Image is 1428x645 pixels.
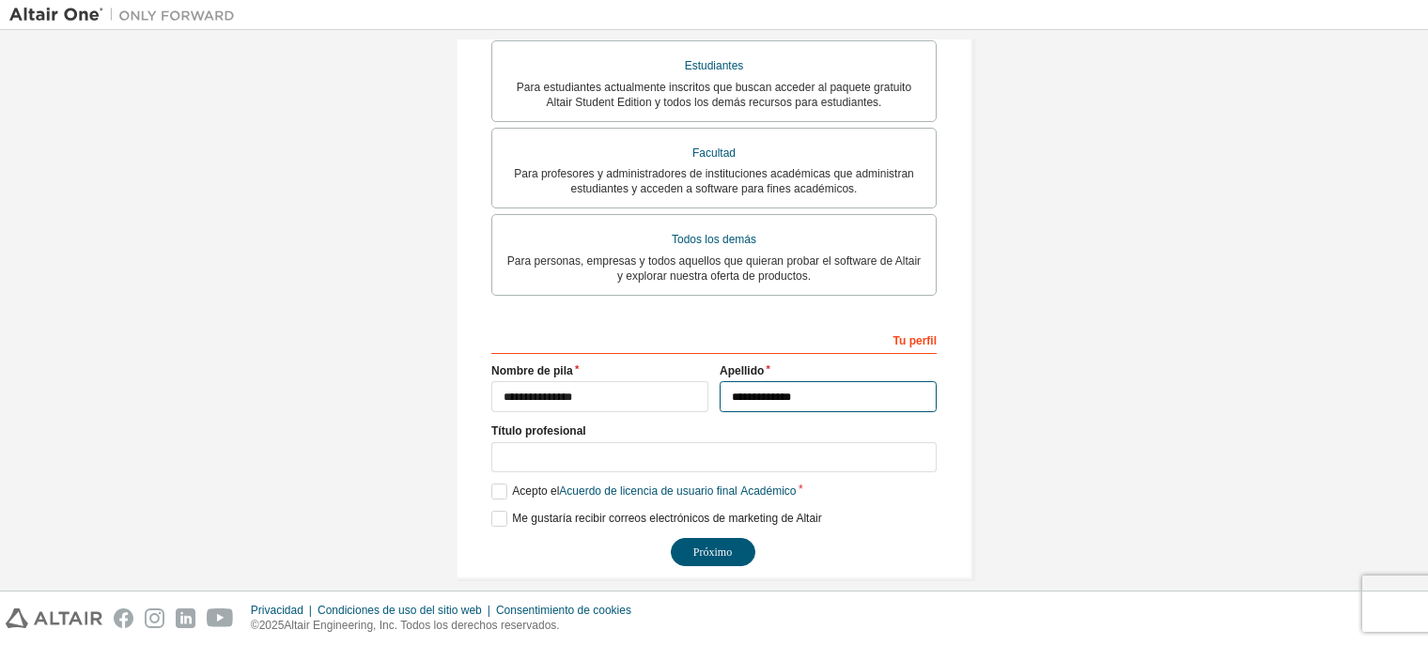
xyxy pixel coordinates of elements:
img: altair_logo.svg [6,608,102,628]
font: Consentimiento de cookies [496,604,631,617]
font: Apellido [720,364,764,377]
font: Todos los demás [672,233,756,246]
font: Facultad [692,146,736,160]
button: Próximo [671,538,755,566]
font: Acepto el [512,484,559,498]
font: Me gustaría recibir correos electrónicos de marketing de Altair [512,512,821,525]
img: facebook.svg [114,608,133,628]
font: Altair Engineering, Inc. Todos los derechos reservados. [284,619,559,632]
img: youtube.svg [207,608,234,628]
font: Acuerdo de licencia de usuario final [559,484,737,498]
font: Tu perfil [893,334,937,347]
font: Título profesional [491,424,586,438]
font: © [251,619,259,632]
img: Altair Uno [9,6,244,24]
img: instagram.svg [145,608,164,628]
font: Para estudiantes actualmente inscritos que buscan acceder al paquete gratuito Altair Student Edit... [517,81,911,109]
font: Condiciones de uso del sitio web [318,604,482,617]
font: Para personas, empresas y todos aquellos que quieran probar el software de Altair y explorar nues... [507,254,921,283]
font: Privacidad [251,604,303,617]
font: Académico [740,484,796,498]
font: Para profesores y administradores de instituciones académicas que administran estudiantes y acced... [514,167,914,195]
font: Estudiantes [685,59,744,72]
img: linkedin.svg [176,608,195,628]
font: 2025 [259,619,285,632]
font: Próximo [693,545,732,559]
font: Nombre de pila [491,364,573,377]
